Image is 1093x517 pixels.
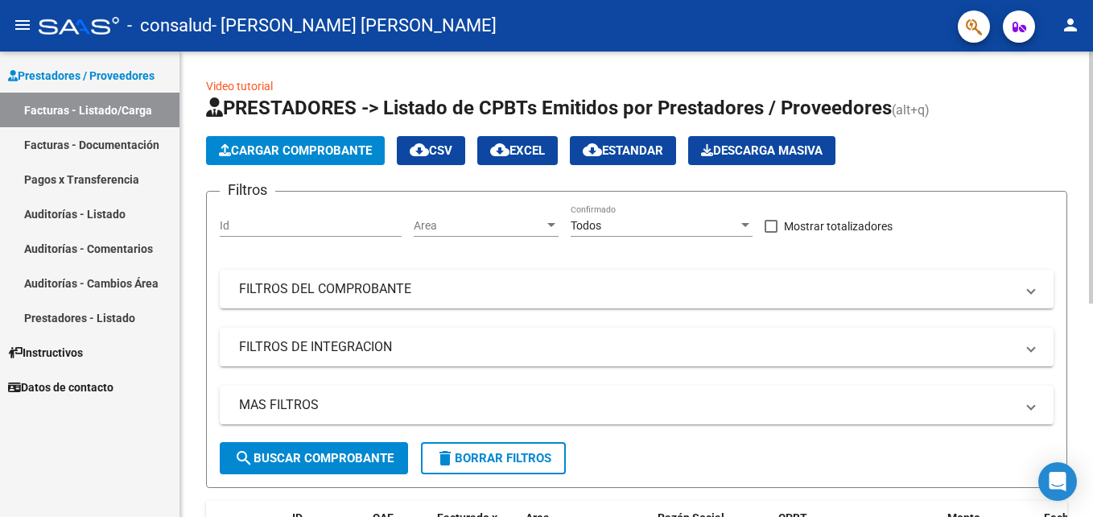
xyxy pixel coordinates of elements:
mat-expansion-panel-header: MAS FILTROS [220,386,1054,424]
mat-icon: menu [13,15,32,35]
div: Open Intercom Messenger [1038,462,1077,501]
span: Estandar [583,143,663,158]
span: - [PERSON_NAME] [PERSON_NAME] [212,8,497,43]
button: Estandar [570,136,676,165]
span: CSV [410,143,452,158]
button: Buscar Comprobante [220,442,408,474]
mat-icon: cloud_download [410,140,429,159]
span: - consalud [127,8,212,43]
button: Borrar Filtros [421,442,566,474]
span: Descarga Masiva [701,143,823,158]
mat-icon: cloud_download [490,140,509,159]
h3: Filtros [220,179,275,201]
mat-icon: search [234,449,254,468]
span: Buscar Comprobante [234,451,394,465]
mat-expansion-panel-header: FILTROS DEL COMPROBANTE [220,270,1054,308]
span: EXCEL [490,143,545,158]
span: Mostrar totalizadores [784,217,893,236]
mat-panel-title: FILTROS DEL COMPROBANTE [239,280,1015,298]
mat-panel-title: FILTROS DE INTEGRACION [239,338,1015,356]
span: Borrar Filtros [435,451,551,465]
mat-panel-title: MAS FILTROS [239,396,1015,414]
button: EXCEL [477,136,558,165]
span: Area [414,219,544,233]
span: (alt+q) [892,102,930,118]
span: Instructivos [8,344,83,362]
span: Datos de contacto [8,378,113,396]
mat-icon: cloud_download [583,140,602,159]
mat-expansion-panel-header: FILTROS DE INTEGRACION [220,328,1054,366]
span: Todos [571,219,601,232]
span: Prestadores / Proveedores [8,67,155,85]
button: Descarga Masiva [688,136,835,165]
span: Cargar Comprobante [219,143,372,158]
mat-icon: person [1061,15,1080,35]
mat-icon: delete [435,449,455,468]
button: Cargar Comprobante [206,136,385,165]
span: PRESTADORES -> Listado de CPBTs Emitidos por Prestadores / Proveedores [206,97,892,119]
button: CSV [397,136,465,165]
app-download-masive: Descarga masiva de comprobantes (adjuntos) [688,136,835,165]
a: Video tutorial [206,80,273,93]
